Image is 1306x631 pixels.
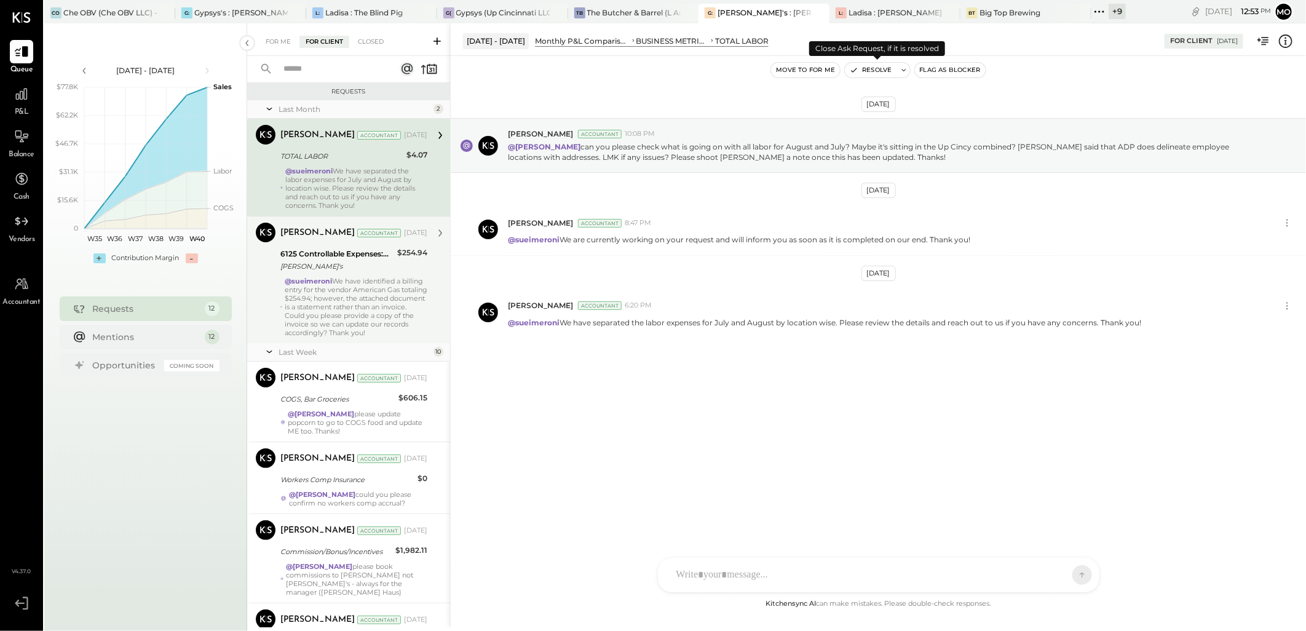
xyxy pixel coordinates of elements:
[508,141,1257,162] p: can you please check what is going on with all labor for August and July? Maybe it's sitting in t...
[259,36,297,48] div: For Me
[357,454,401,463] div: Accountant
[357,131,401,140] div: Accountant
[395,544,427,557] div: $1,982.11
[578,301,622,310] div: Accountant
[508,235,560,244] strong: @sueimeroni
[279,347,430,357] div: Last Week
[352,36,390,48] div: Closed
[288,410,427,435] div: please update popcorn to go to COGS food and update ME too. Thanks!
[433,347,443,357] div: 10
[128,234,143,243] text: W37
[1190,5,1202,18] div: copy link
[164,360,220,371] div: Coming Soon
[3,297,41,308] span: Accountant
[1205,6,1271,17] div: [DATE]
[280,372,355,384] div: [PERSON_NAME]
[433,104,443,114] div: 2
[285,277,332,285] strong: @sueimeroni
[1,40,42,76] a: Queue
[771,63,840,77] button: Move to for me
[357,374,401,383] div: Accountant
[1,125,42,161] a: Balance
[404,526,427,536] div: [DATE]
[93,359,158,371] div: Opportunities
[718,7,811,18] div: [PERSON_NAME]'s : [PERSON_NAME]'s
[809,41,945,56] div: Close Ask Request, if it is resolved
[55,139,78,148] text: $46.7K
[404,228,427,238] div: [DATE]
[93,331,199,343] div: Mentions
[280,525,355,537] div: [PERSON_NAME]
[213,204,234,212] text: COGS
[1170,36,1213,46] div: For Client
[418,472,427,485] div: $0
[456,7,550,18] div: Gypsys (Up Cincinnati LLC) - Ignite
[443,7,454,18] div: G(
[587,7,681,18] div: The Butcher & Barrel (L Argento LLC) - [GEOGRAPHIC_DATA]
[357,616,401,624] div: Accountant
[1,82,42,118] a: P&L
[280,453,355,465] div: [PERSON_NAME]
[50,7,61,18] div: CO
[59,167,78,176] text: $31.1K
[325,7,403,18] div: Ladisa : The Blind Pig
[625,218,651,228] span: 8:47 PM
[625,301,652,311] span: 6:20 PM
[625,129,655,139] span: 10:08 PM
[285,167,427,210] div: We have separated the labor expenses for July and August by location wise. Please review the deta...
[404,615,427,625] div: [DATE]
[280,474,414,486] div: Workers Comp Insurance
[15,107,29,118] span: P&L
[10,65,33,76] span: Queue
[1217,37,1238,46] div: [DATE]
[508,318,560,327] strong: @sueimeroni
[280,546,392,558] div: Commission/Bonus/Incentives
[93,253,106,263] div: +
[404,373,427,383] div: [DATE]
[915,63,986,77] button: Flag as Blocker
[253,87,444,96] div: Requests
[280,393,395,405] div: COGS, Bar Groceries
[979,7,1040,18] div: Big Top Brewing
[279,104,430,114] div: Last Month
[280,260,394,272] div: [PERSON_NAME]'s
[280,614,355,626] div: [PERSON_NAME]
[967,7,978,18] div: BT
[74,224,78,232] text: 0
[213,82,232,91] text: Sales
[357,526,401,535] div: Accountant
[1,210,42,245] a: Vendors
[189,234,204,243] text: W40
[56,111,78,119] text: $62.2K
[181,7,192,18] div: G:
[280,227,355,239] div: [PERSON_NAME]
[705,7,716,18] div: G:
[285,167,333,175] strong: @sueimeroni
[289,490,355,499] strong: @[PERSON_NAME]
[1109,4,1126,19] div: + 9
[299,36,349,48] div: For Client
[63,7,157,18] div: Che OBV (Che OBV LLC) - Ignite
[1,272,42,308] a: Accountant
[849,7,942,18] div: Ladisa : [PERSON_NAME] in the Alley
[14,192,30,203] span: Cash
[578,130,622,138] div: Accountant
[205,330,220,344] div: 12
[861,183,896,198] div: [DATE]
[535,36,630,46] div: Monthly P&L Comparison
[578,219,622,228] div: Accountant
[280,248,394,260] div: 6125 Controllable Expenses:Direct Operating Expenses:Restaurant Supplies
[286,562,352,571] strong: @[PERSON_NAME]
[398,392,427,404] div: $606.15
[186,253,198,263] div: -
[280,150,403,162] div: TOTAL LABOR
[397,247,427,259] div: $254.94
[406,149,427,161] div: $4.07
[508,218,573,228] span: [PERSON_NAME]
[508,142,580,151] strong: @[PERSON_NAME]
[508,317,1141,328] p: We have separated the labor expenses for July and August by location wise. Please review the deta...
[93,65,198,76] div: [DATE] - [DATE]
[57,196,78,204] text: $15.6K
[213,167,232,175] text: Labor
[1,167,42,203] a: Cash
